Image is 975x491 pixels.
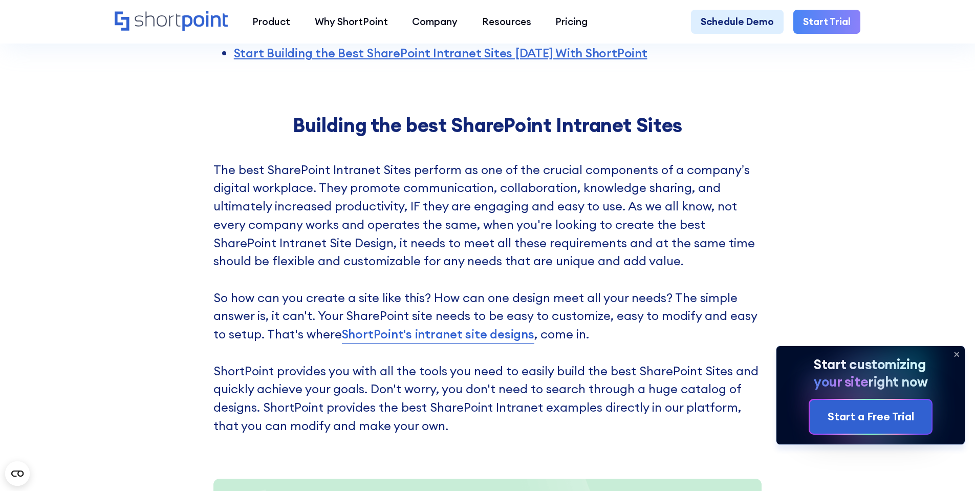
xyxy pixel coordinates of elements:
a: Why ShortPoint [302,10,400,34]
div: Start a Free Trial [828,409,914,425]
a: Home [115,11,228,32]
div: Resources [482,14,531,29]
div: Product [252,14,290,29]
a: ShortPoint's intranet site designs [342,325,534,344]
div: Pricing [555,14,588,29]
a: Pricing [544,10,600,34]
a: Product [240,10,302,34]
a: Start Building the Best SharePoint Intranet Sites [DATE] With ShortPoint [234,45,647,60]
h2: Building the best SharePoint Intranet Sites [213,114,762,136]
a: Resources [470,10,544,34]
div: Why ShortPoint [315,14,388,29]
a: Company [400,10,470,34]
button: Open CMP widget [5,461,30,486]
a: Schedule Demo [691,10,784,34]
a: Start a Free Trial [810,400,931,434]
div: Company [412,14,458,29]
a: Start Trial [793,10,860,34]
p: The best SharePoint Intranet Sites perform as one of the crucial components of a company’s digita... [213,161,762,435]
